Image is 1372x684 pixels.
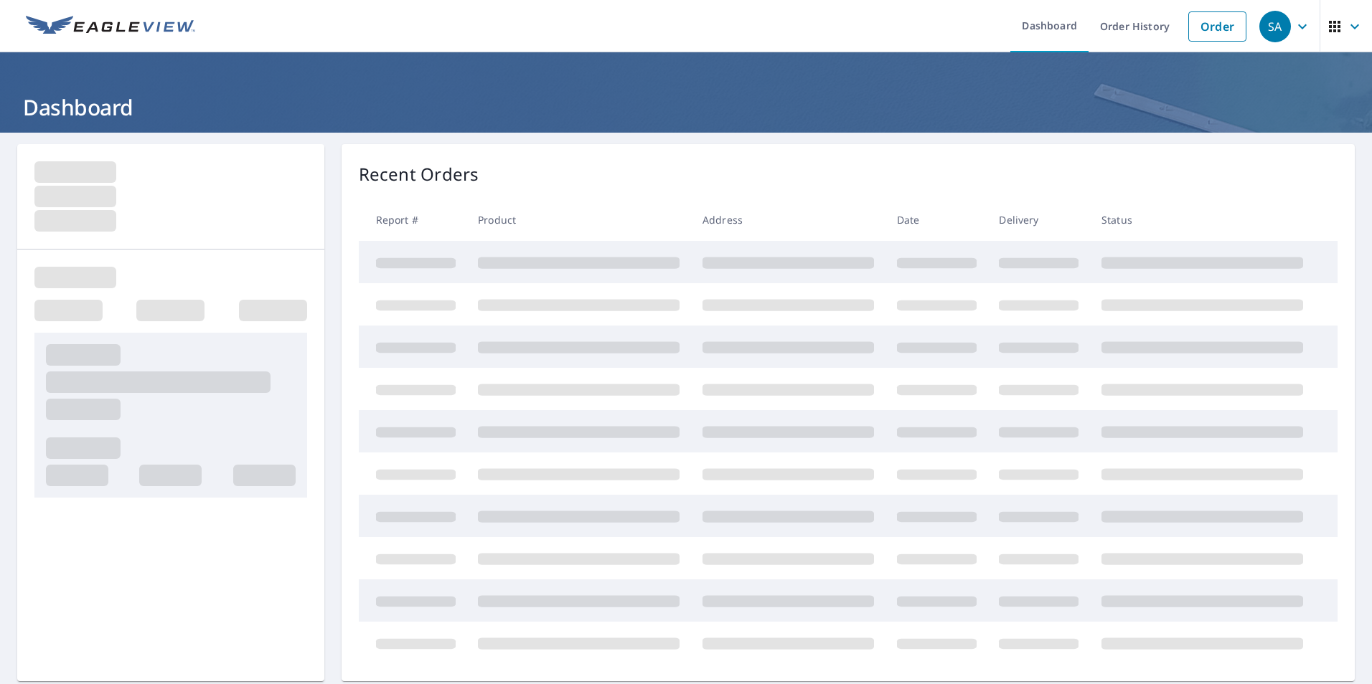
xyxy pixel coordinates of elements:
a: Order [1188,11,1246,42]
img: EV Logo [26,16,195,37]
p: Recent Orders [359,161,479,187]
h1: Dashboard [17,92,1355,122]
th: Date [885,199,988,241]
th: Product [466,199,691,241]
th: Address [691,199,885,241]
th: Report # [359,199,467,241]
th: Delivery [987,199,1090,241]
div: SA [1259,11,1291,42]
th: Status [1090,199,1315,241]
